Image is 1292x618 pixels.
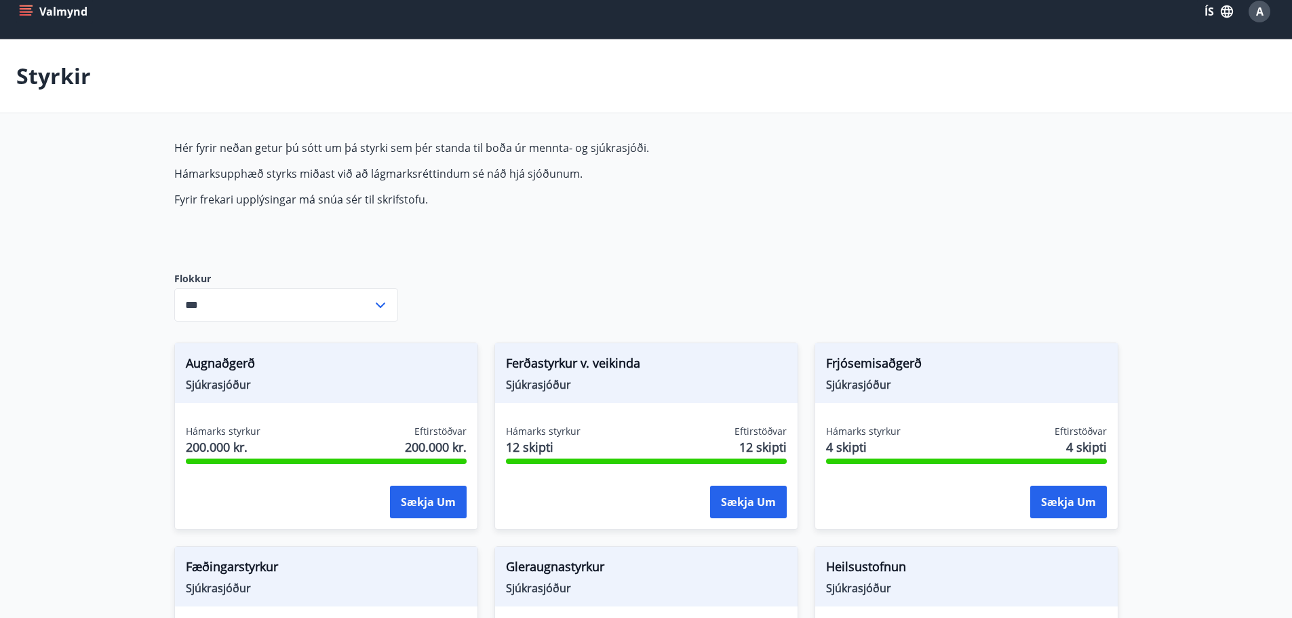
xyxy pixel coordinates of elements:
[506,558,787,581] span: Gleraugnastyrkur
[174,166,815,181] p: Hámarksupphæð styrks miðast við að lágmarksréttindum sé náð hjá sjóðunum.
[1055,425,1107,438] span: Eftirstöðvar
[186,354,467,377] span: Augnaðgerð
[739,438,787,456] span: 12 skipti
[414,425,467,438] span: Eftirstöðvar
[826,425,901,438] span: Hámarks styrkur
[1066,438,1107,456] span: 4 skipti
[710,486,787,518] button: Sækja um
[826,581,1107,596] span: Sjúkrasjóður
[390,486,467,518] button: Sækja um
[186,377,467,392] span: Sjúkrasjóður
[174,272,398,286] label: Flokkur
[826,354,1107,377] span: Frjósemisaðgerð
[186,425,260,438] span: Hámarks styrkur
[1030,486,1107,518] button: Sækja um
[174,140,815,155] p: Hér fyrir neðan getur þú sótt um þá styrki sem þér standa til boða úr mennta- og sjúkrasjóði.
[405,438,467,456] span: 200.000 kr.
[506,354,787,377] span: Ferðastyrkur v. veikinda
[1256,4,1264,19] span: A
[506,438,581,456] span: 12 skipti
[174,192,815,207] p: Fyrir frekari upplýsingar má snúa sér til skrifstofu.
[16,61,91,91] p: Styrkir
[186,558,467,581] span: Fæðingarstyrkur
[186,438,260,456] span: 200.000 kr.
[506,377,787,392] span: Sjúkrasjóður
[735,425,787,438] span: Eftirstöðvar
[826,438,901,456] span: 4 skipti
[506,581,787,596] span: Sjúkrasjóður
[186,581,467,596] span: Sjúkrasjóður
[826,558,1107,581] span: Heilsustofnun
[506,425,581,438] span: Hámarks styrkur
[826,377,1107,392] span: Sjúkrasjóður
